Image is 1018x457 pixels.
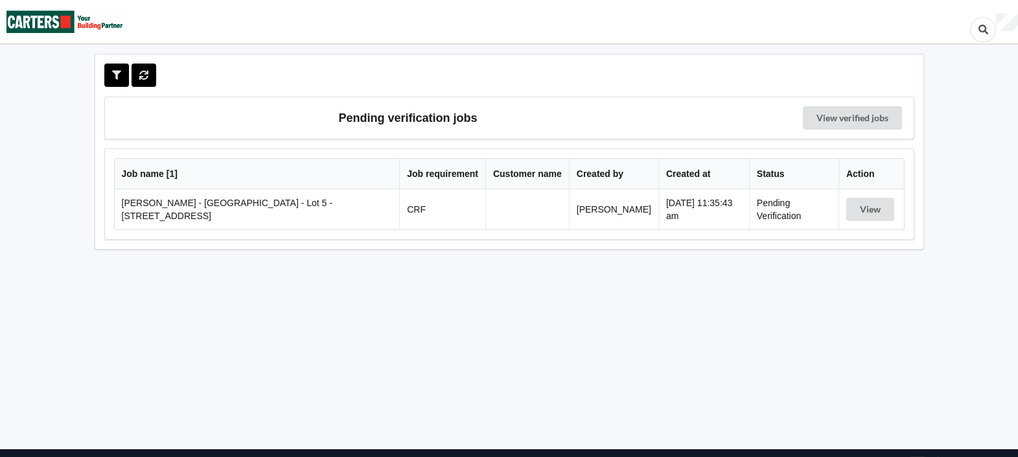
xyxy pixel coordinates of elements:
th: Created at [658,159,749,189]
th: Job name [ 1 ] [115,159,400,189]
td: [PERSON_NAME] [569,189,658,229]
h3: Pending verification jobs [114,106,702,130]
th: Customer name [485,159,569,189]
td: CRF [399,189,485,229]
td: [PERSON_NAME] - [GEOGRAPHIC_DATA] - Lot 5 - [STREET_ADDRESS] [115,189,400,229]
a: View [846,204,897,215]
th: Action [839,159,904,189]
td: Pending Verification [749,189,839,229]
a: View verified jobs [803,106,902,130]
td: [DATE] 11:35:43 am [658,189,749,229]
button: View [846,198,894,221]
th: Status [749,159,839,189]
th: Job requirement [399,159,485,189]
div: User Profile [996,14,1018,32]
th: Created by [569,159,658,189]
img: Carters [6,1,123,43]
